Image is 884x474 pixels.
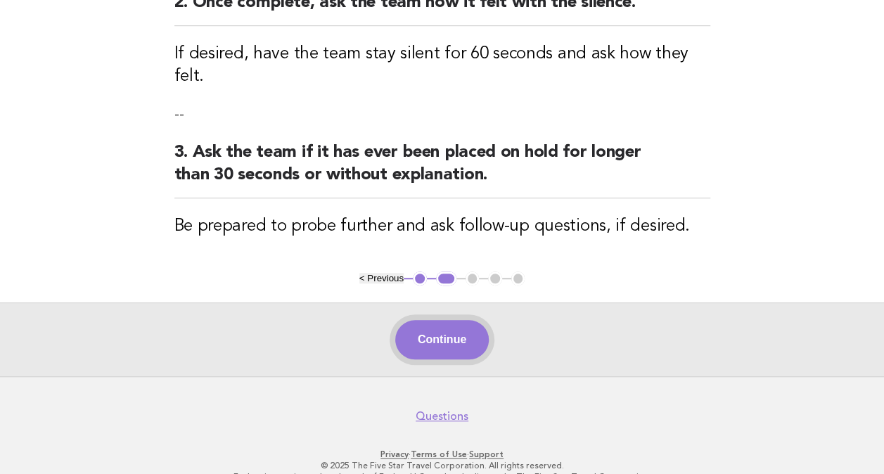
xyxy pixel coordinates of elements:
[413,271,427,286] button: 1
[469,449,504,459] a: Support
[359,273,404,283] button: < Previous
[20,449,864,460] p: · ·
[174,141,710,198] h2: 3. Ask the team if it has ever been placed on hold for longer than 30 seconds or without explanat...
[380,449,409,459] a: Privacy
[20,460,864,471] p: © 2025 The Five Star Travel Corporation. All rights reserved.
[416,409,468,423] a: Questions
[174,43,710,88] h3: If desired, have the team stay silent for 60 seconds and ask how they felt.
[174,105,710,124] p: --
[411,449,467,459] a: Terms of Use
[174,215,710,238] h3: Be prepared to probe further and ask follow-up questions, if desired.
[436,271,456,286] button: 2
[395,320,489,359] button: Continue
